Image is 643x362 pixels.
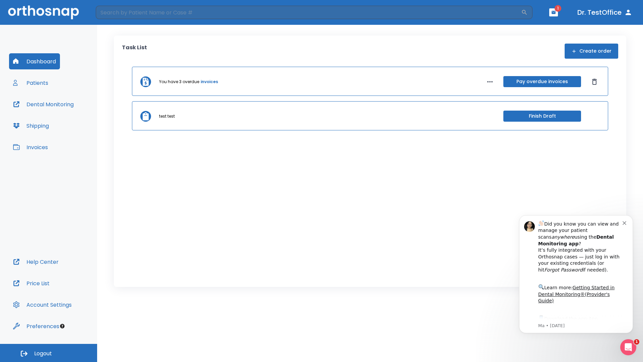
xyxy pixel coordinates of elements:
[59,323,65,329] div: Tooltip anchor
[9,275,54,291] button: Price List
[634,339,639,345] span: 1
[565,44,618,59] button: Create order
[122,44,147,59] p: Task List
[29,109,114,143] div: Download the app: | ​ Let us know if you need help getting started!
[9,139,52,155] button: Invoices
[9,53,60,69] button: Dashboard
[159,79,199,85] p: You have 3 overdue
[575,6,635,18] button: Dr. TestOffice
[9,297,76,313] button: Account Settings
[503,76,581,87] button: Pay overdue invoices
[8,5,79,19] img: Orthosnap
[620,339,636,355] iframe: Intercom live chat
[509,205,643,344] iframe: Intercom notifications message
[201,79,218,85] a: invoices
[589,76,600,87] button: Dismiss
[555,5,561,12] span: 1
[9,96,78,112] button: Dental Monitoring
[9,318,63,334] button: Preferences
[34,350,52,357] span: Logout
[9,254,63,270] button: Help Center
[96,6,521,19] input: Search by Patient Name or Case #
[159,113,175,119] p: test test
[503,111,581,122] button: Finish Draft
[29,111,89,123] a: App Store
[9,75,52,91] button: Patients
[29,118,114,124] p: Message from Ma, sent 4w ago
[9,118,53,134] button: Shipping
[114,14,119,20] button: Dismiss notification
